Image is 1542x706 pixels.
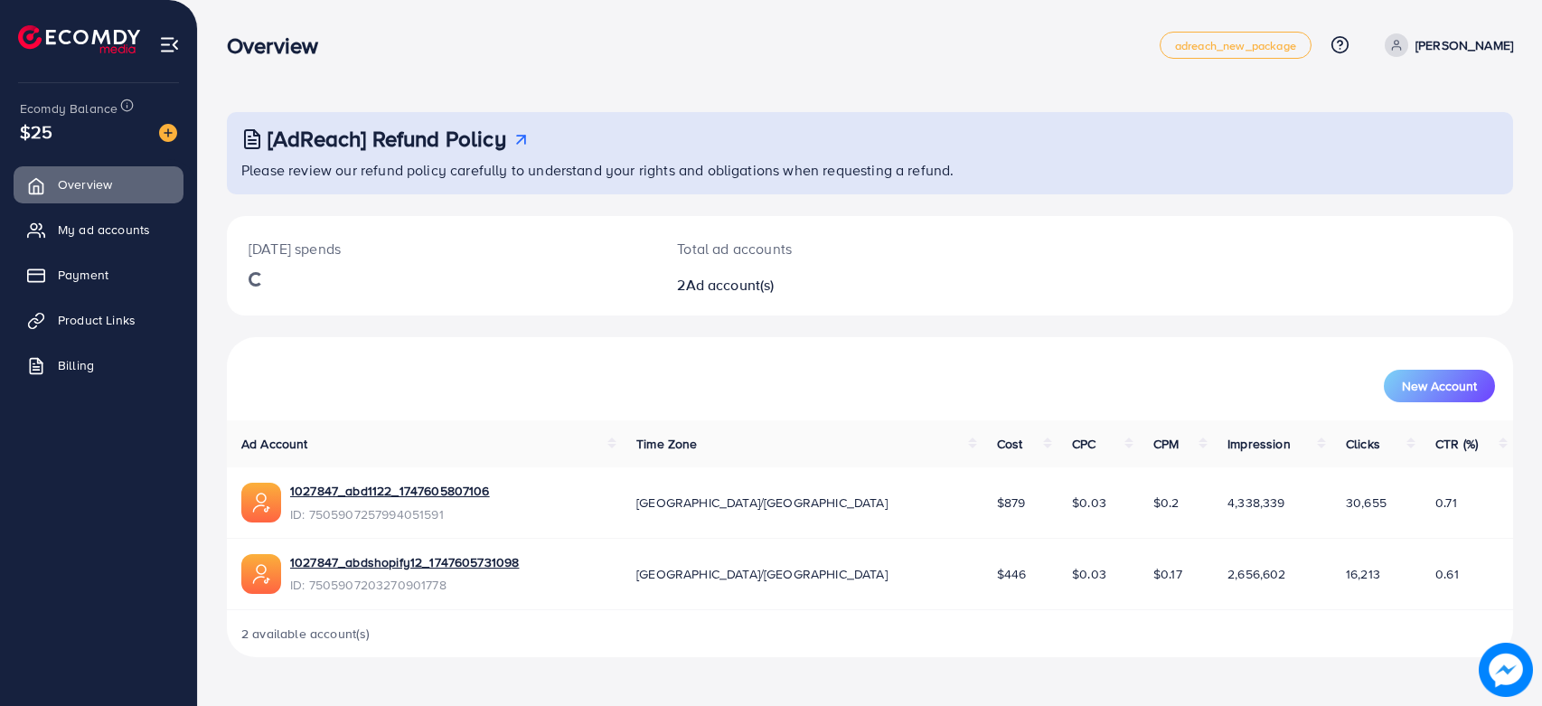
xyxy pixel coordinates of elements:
[241,159,1502,181] p: Please review our refund policy carefully to understand your rights and obligations when requesti...
[241,435,308,453] span: Ad Account
[14,347,183,383] a: Billing
[1175,40,1296,52] span: adreach_new_package
[14,166,183,202] a: Overview
[1402,380,1477,392] span: New Account
[1435,435,1478,453] span: CTR (%)
[14,257,183,293] a: Payment
[290,553,519,571] a: 1027847_abdshopify12_1747605731098
[14,302,183,338] a: Product Links
[20,118,52,145] span: $25
[159,124,177,142] img: image
[58,266,108,284] span: Payment
[241,483,281,522] img: ic-ads-acc.e4c84228.svg
[290,576,519,594] span: ID: 7505907203270901778
[1153,565,1182,583] span: $0.17
[1153,494,1180,512] span: $0.2
[1227,435,1291,453] span: Impression
[241,554,281,594] img: ic-ads-acc.e4c84228.svg
[1153,435,1179,453] span: CPM
[997,435,1023,453] span: Cost
[14,212,183,248] a: My ad accounts
[636,565,888,583] span: [GEOGRAPHIC_DATA]/[GEOGRAPHIC_DATA]
[997,494,1026,512] span: $879
[58,175,112,193] span: Overview
[1435,494,1457,512] span: 0.71
[636,494,888,512] span: [GEOGRAPHIC_DATA]/[GEOGRAPHIC_DATA]
[677,238,955,259] p: Total ad accounts
[290,482,490,500] a: 1027847_abd1122_1747605807106
[1227,565,1285,583] span: 2,656,602
[249,238,634,259] p: [DATE] spends
[1227,494,1284,512] span: 4,338,339
[58,356,94,374] span: Billing
[268,126,506,152] h3: [AdReach] Refund Policy
[1346,565,1380,583] span: 16,213
[686,275,775,295] span: Ad account(s)
[241,625,371,643] span: 2 available account(s)
[636,435,697,453] span: Time Zone
[677,277,955,294] h2: 2
[997,565,1027,583] span: $446
[1346,435,1380,453] span: Clicks
[290,505,490,523] span: ID: 7505907257994051591
[1384,370,1495,402] button: New Account
[20,99,118,118] span: Ecomdy Balance
[1072,435,1095,453] span: CPC
[18,25,140,53] img: logo
[1479,643,1533,697] img: image
[58,311,136,329] span: Product Links
[1072,494,1106,512] span: $0.03
[1072,565,1106,583] span: $0.03
[1435,565,1459,583] span: 0.61
[1377,33,1513,57] a: [PERSON_NAME]
[1160,32,1312,59] a: adreach_new_package
[159,34,180,55] img: menu
[227,33,333,59] h3: Overview
[1415,34,1513,56] p: [PERSON_NAME]
[58,221,150,239] span: My ad accounts
[1346,494,1387,512] span: 30,655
